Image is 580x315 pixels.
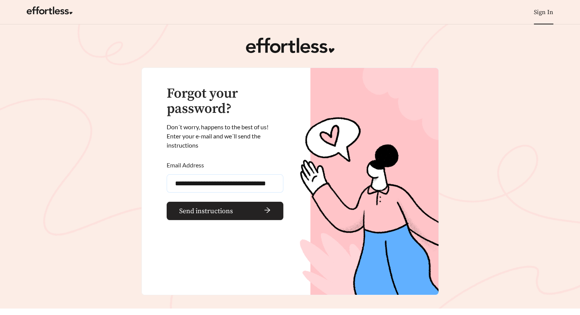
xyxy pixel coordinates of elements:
button: Send instructionsarrow-right [167,202,283,220]
span: arrow-right [236,207,271,215]
span: Send instructions [179,206,233,216]
a: Sign In [534,8,553,16]
div: Don ´ t worry, happens to the best of us! Enter your e-mail and we ´ ll send the instructions [167,122,283,150]
input: Email Address [167,174,283,193]
label: Email Address [167,156,204,174]
h3: Forgot your password? [167,86,283,116]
